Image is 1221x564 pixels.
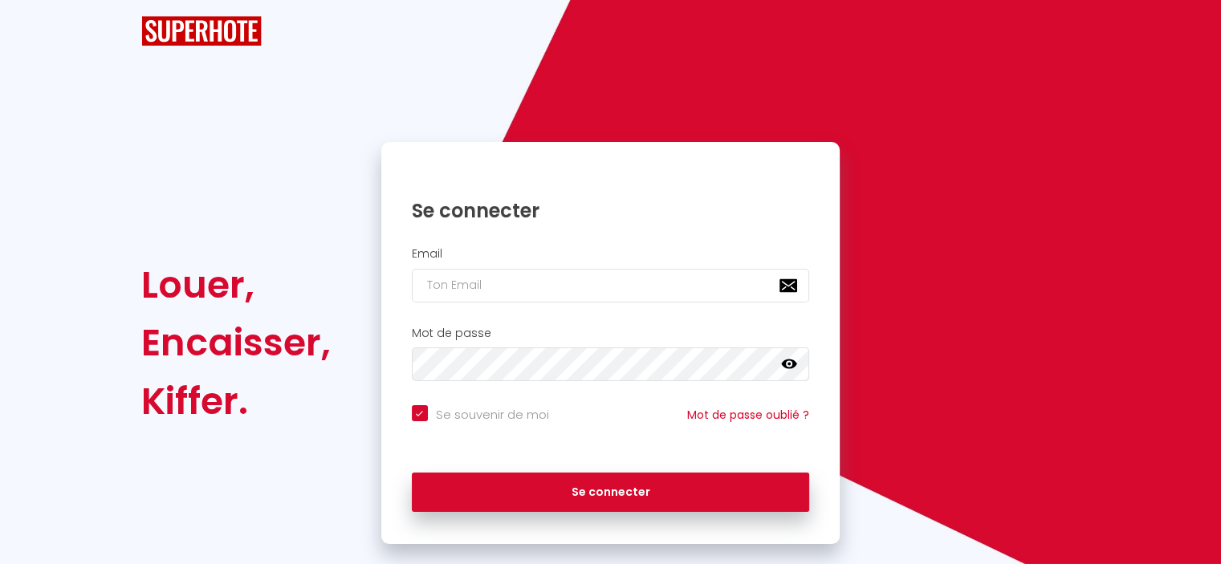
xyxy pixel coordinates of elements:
img: SuperHote logo [141,16,262,46]
input: Ton Email [412,269,810,302]
button: Ouvrir le widget de chat LiveChat [13,6,61,55]
div: Louer, [141,256,331,314]
div: Kiffer. [141,372,331,430]
h1: Se connecter [412,198,810,223]
h2: Email [412,247,810,261]
h2: Mot de passe [412,327,810,340]
a: Mot de passe oublié ? [687,407,809,423]
div: Encaisser, [141,314,331,371]
button: Se connecter [412,473,810,513]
